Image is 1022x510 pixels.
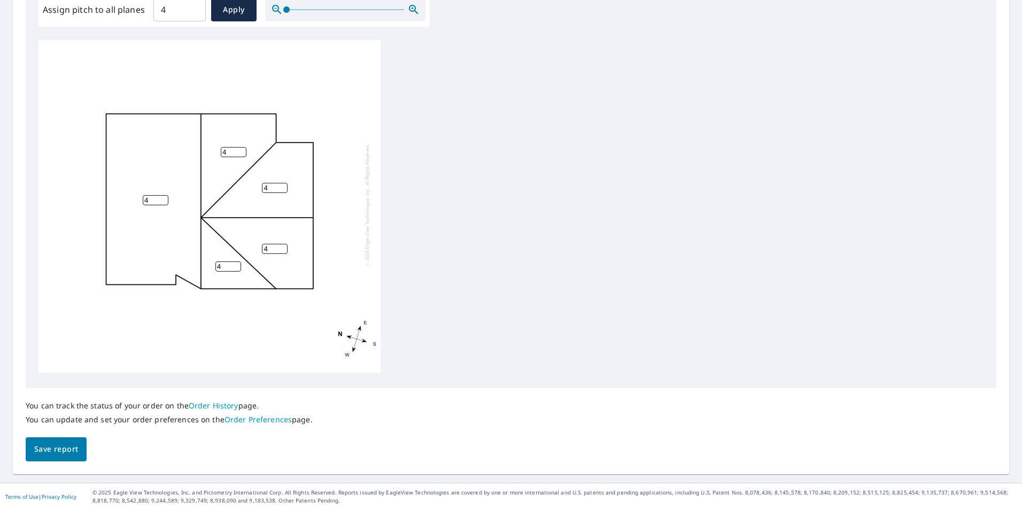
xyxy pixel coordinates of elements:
[26,415,313,424] p: You can update and set your order preferences on the page.
[42,493,76,500] a: Privacy Policy
[43,3,145,16] label: Assign pitch to all planes
[92,489,1017,505] p: © 2025 Eagle View Technologies, Inc. and Pictometry International Corp. All Rights Reserved. Repo...
[26,437,87,461] button: Save report
[224,414,292,424] a: Order Preferences
[220,3,248,17] span: Apply
[5,493,76,500] p: |
[189,400,238,411] a: Order History
[5,493,38,500] a: Terms of Use
[26,401,313,411] p: You can track the status of your order on the page.
[34,443,78,456] span: Save report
